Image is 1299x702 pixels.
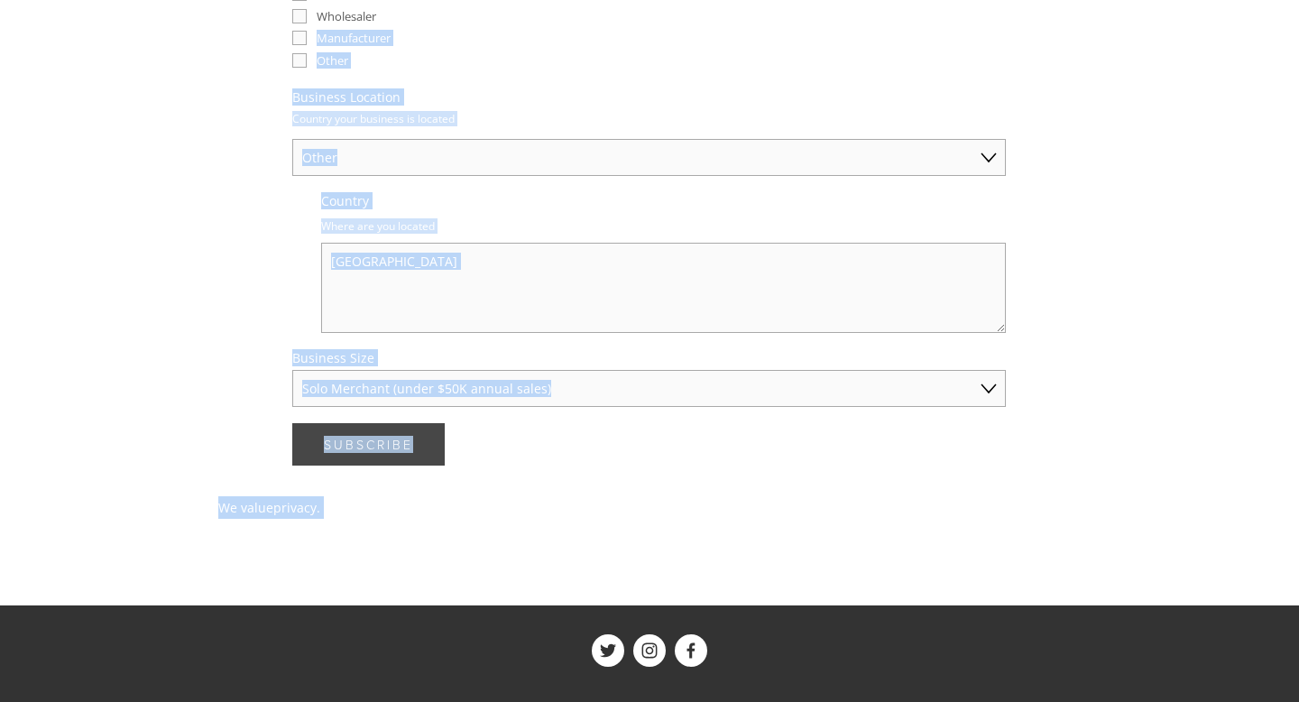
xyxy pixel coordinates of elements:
span: Wholesaler [317,8,376,24]
textarea: [GEOGRAPHIC_DATA] [321,243,1006,333]
a: ShelfTrend [592,634,624,667]
span: Subscribe [324,436,413,453]
select: Business Location [292,139,1006,176]
p: Country your business is located [292,106,455,132]
a: privacy [273,499,317,516]
input: Wholesaler [292,9,307,23]
a: ShelfTrend [675,634,707,667]
span: Business Size [292,349,374,366]
span: Other [317,52,348,69]
span: Manufacturer [317,30,391,46]
span: Country [321,192,369,209]
select: Business Size [292,370,1006,407]
p: Where are you located [321,213,1006,239]
button: SubscribeSubscribe [292,423,445,466]
input: Other [292,53,307,68]
input: Manufacturer [292,31,307,45]
p: We value . [218,496,1081,519]
a: ShelfTrend [633,634,666,667]
span: Business Location [292,88,401,106]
